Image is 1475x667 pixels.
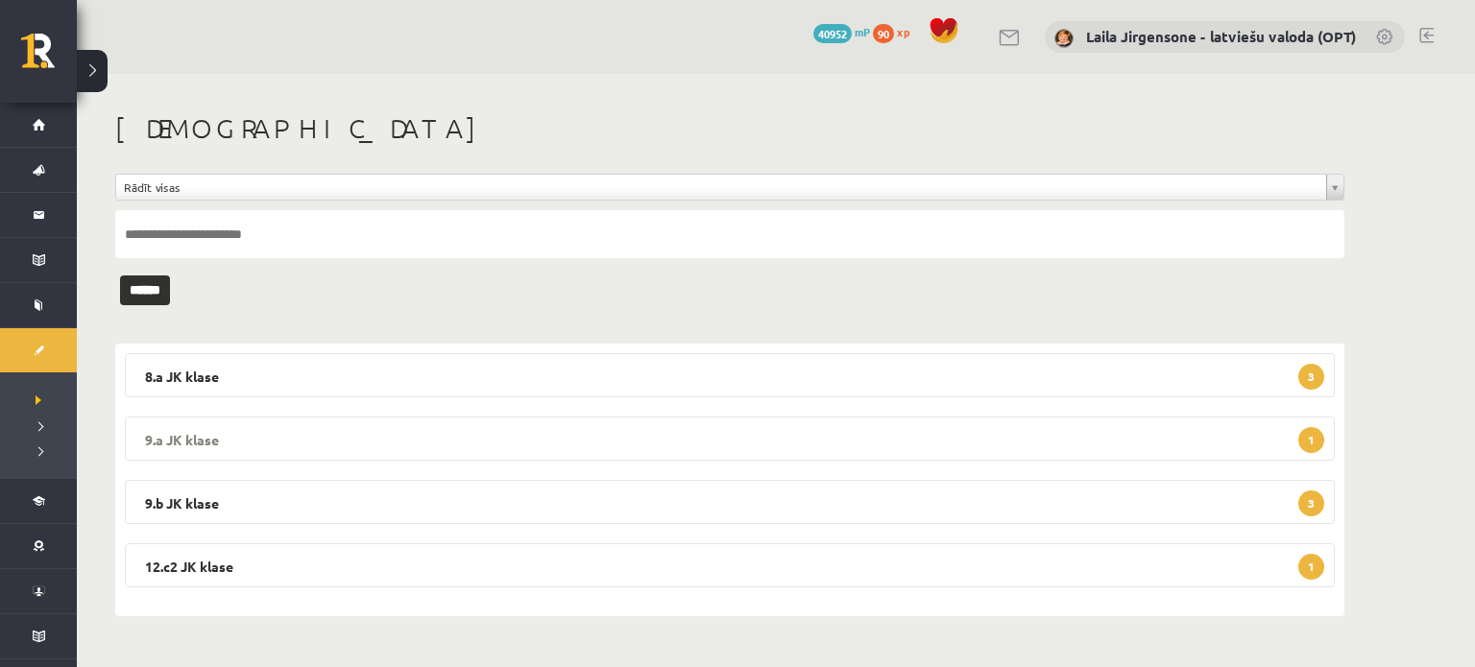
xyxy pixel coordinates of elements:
a: Laila Jirgensone - latviešu valoda (OPT) [1086,27,1356,46]
a: Rādīt visas [116,175,1343,200]
legend: 8.a JK klase [125,353,1335,397]
legend: 9.a JK klase [125,417,1335,461]
span: xp [897,24,909,39]
a: Rīgas 1. Tālmācības vidusskola [21,34,77,82]
span: Rādīt visas [124,175,1318,200]
span: 90 [873,24,894,43]
h1: [DEMOGRAPHIC_DATA] [115,112,1344,145]
span: 1 [1298,554,1324,580]
img: Laila Jirgensone - latviešu valoda (OPT) [1054,29,1074,48]
legend: 12.c2 JK klase [125,543,1335,587]
legend: 9.b JK klase [125,480,1335,524]
span: 3 [1298,364,1324,390]
span: 40952 [813,24,852,43]
a: 40952 mP [813,24,870,39]
span: mP [855,24,870,39]
span: 3 [1298,490,1324,516]
a: 90 xp [873,24,919,39]
span: 1 [1298,427,1324,453]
